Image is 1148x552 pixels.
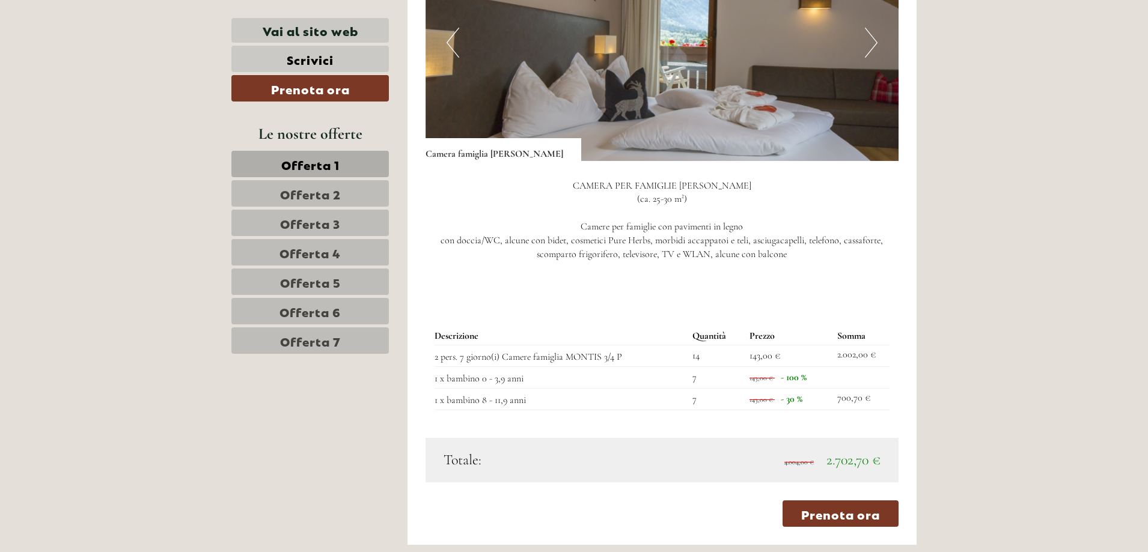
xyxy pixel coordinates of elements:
button: Previous [447,28,459,58]
td: 2 pers. 7 giorno(i) Camere famiglia MONTIS 3/4 P [435,345,688,367]
div: Buon giorno, come possiamo aiutarla? [9,32,166,69]
td: 1 x bambino 0 - 3,9 anni [435,367,688,389]
th: Descrizione [435,327,688,345]
td: 1 x bambino 8 - 11,9 anni [435,389,688,410]
span: Offerta 7 [280,332,341,349]
span: - 30 % [781,393,802,405]
div: Totale: [435,450,662,470]
span: 2.702,70 € [826,451,881,469]
a: Prenota ora [231,75,389,102]
th: Quantità [688,327,745,345]
div: [GEOGRAPHIC_DATA] [18,35,160,44]
span: 143,00 € [750,350,780,362]
td: 2.002,00 € [832,345,890,367]
span: 4.004,00 € [784,458,814,466]
div: giovedì [210,9,263,29]
div: Camera famiglia [PERSON_NAME] [426,138,581,161]
p: CAMERA PER FAMIGLIE [PERSON_NAME] (ca. 25-30 m²) Camere per famiglie con pavimenti in legno con d... [426,179,899,275]
span: 143,00 € [750,395,773,404]
span: 143,00 € [750,374,773,382]
td: 700,70 € [832,389,890,410]
th: Prezzo [745,327,832,345]
th: Somma [832,327,890,345]
td: 7 [688,389,745,410]
span: Offerta 2 [280,185,341,202]
button: Invia [403,311,474,338]
span: Offerta 4 [279,244,341,261]
a: Scrivici [231,46,389,72]
a: Vai al sito web [231,18,389,43]
div: Le nostre offerte [231,123,389,145]
span: Offerta 3 [280,214,340,231]
button: Next [865,28,878,58]
span: Offerta 5 [280,273,341,290]
span: Offerta 1 [281,156,340,172]
td: 7 [688,367,745,389]
span: Offerta 6 [279,303,341,320]
td: 14 [688,345,745,367]
small: 10:14 [18,58,160,67]
span: - 100 % [781,371,807,383]
a: Prenota ora [783,500,899,527]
